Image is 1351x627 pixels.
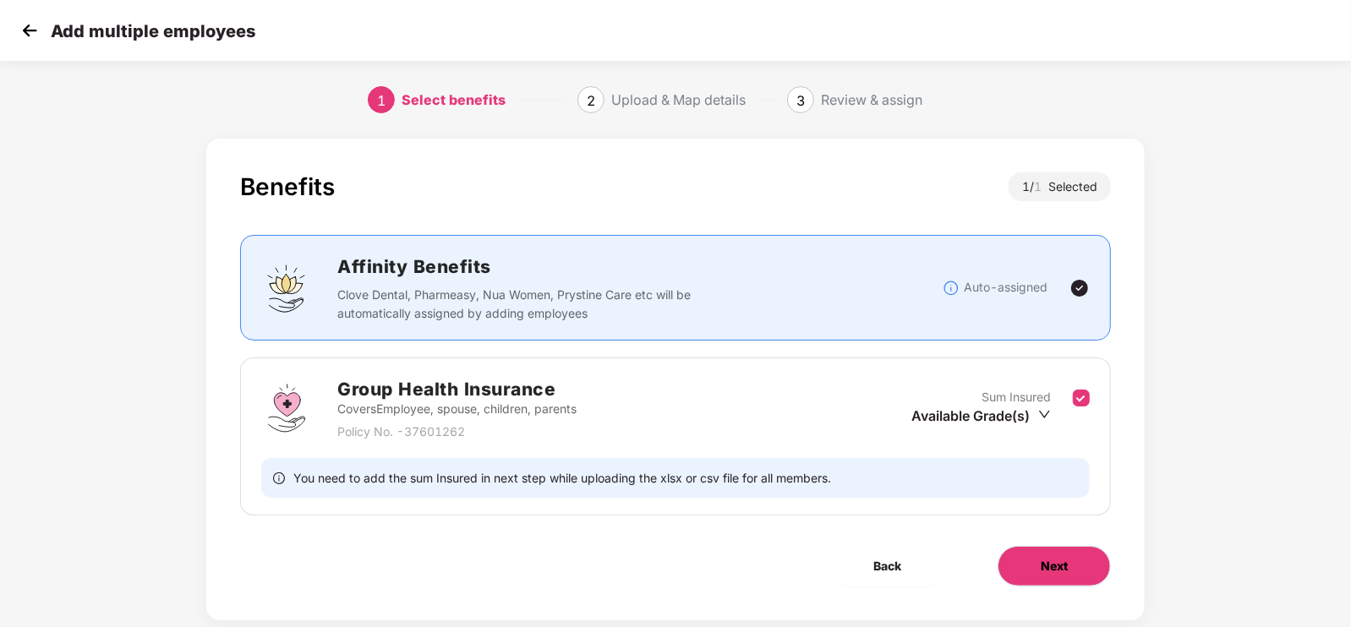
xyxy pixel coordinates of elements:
img: svg+xml;base64,PHN2ZyBpZD0iR3JvdXBfSGVhbHRoX0luc3VyYW5jZSIgZGF0YS1uYW1lPSJHcm91cCBIZWFsdGggSW5zdX... [261,383,312,433]
p: Clove Dental, Pharmeasy, Nua Women, Prystine Care etc will be automatically assigned by adding em... [337,286,700,323]
span: 3 [796,92,805,109]
span: Back [873,557,901,575]
img: svg+xml;base64,PHN2ZyB4bWxucz0iaHR0cDovL3d3dy53My5vcmcvMjAwMC9zdmciIHdpZHRoPSIzMCIgaGVpZ2h0PSIzMC... [17,18,42,43]
button: Next [998,546,1111,586]
div: Available Grade(s) [911,406,1051,425]
img: svg+xml;base64,PHN2ZyBpZD0iSW5mb18tXzMyeDMyIiBkYXRhLW5hbWU9IkluZm8gLSAzMngzMiIgeG1sbnM9Imh0dHA6Ly... [943,280,960,297]
button: Back [831,546,944,586]
span: 1 [1034,179,1048,194]
div: Review & assign [821,86,922,113]
p: Auto-assigned [964,278,1047,297]
div: 1 / Selected [1009,172,1111,201]
p: Add multiple employees [51,21,255,41]
span: 2 [587,92,595,109]
span: Next [1041,557,1068,575]
p: Covers Employee, spouse, children, parents [337,400,577,418]
p: Policy No. - 37601262 [337,423,577,441]
h2: Affinity Benefits [337,253,943,281]
span: You need to add the sum Insured in next step while uploading the xlsx or csv file for all members. [293,470,831,486]
p: Sum Insured [982,388,1051,406]
div: Select benefits [402,86,506,113]
img: svg+xml;base64,PHN2ZyBpZD0iVGljay0yNHgyNCIgeG1sbnM9Imh0dHA6Ly93d3cudzMub3JnLzIwMDAvc3ZnIiB3aWR0aD... [1069,278,1090,298]
span: info-circle [273,470,285,486]
div: Benefits [240,172,335,201]
h2: Group Health Insurance [337,375,577,403]
span: 1 [377,92,386,109]
img: svg+xml;base64,PHN2ZyBpZD0iQWZmaW5pdHlfQmVuZWZpdHMiIGRhdGEtbmFtZT0iQWZmaW5pdHkgQmVuZWZpdHMiIHhtbG... [261,263,312,313]
span: down [1038,408,1051,421]
div: Upload & Map details [611,86,746,113]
